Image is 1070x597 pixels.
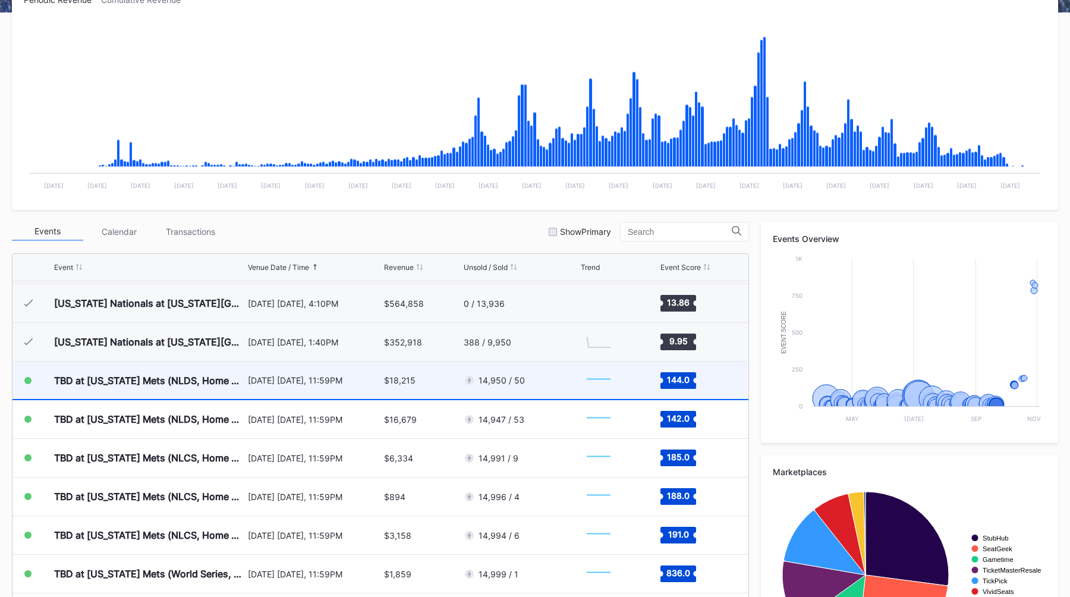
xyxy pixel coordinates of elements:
[581,288,616,318] svg: Chart title
[479,569,518,579] div: 14,999 / 1
[384,414,417,425] div: $16,679
[609,182,628,189] text: [DATE]
[479,492,520,502] div: 14,996 / 4
[248,263,309,272] div: Venue Date / Time
[54,375,245,387] div: TBD at [US_STATE] Mets (NLDS, Home Game 1) (If Necessary) (Date TBD)
[479,530,520,541] div: 14,994 / 6
[983,577,1008,585] text: TickPick
[54,263,73,272] div: Event
[696,182,716,189] text: [DATE]
[870,182,889,189] text: [DATE]
[83,222,155,241] div: Calendar
[668,529,688,539] text: 191.0
[54,336,245,348] div: [US_STATE] Nationals at [US_STATE][GEOGRAPHIC_DATA]
[44,182,64,189] text: [DATE]
[218,182,237,189] text: [DATE]
[248,337,382,347] div: [DATE] [DATE], 1:40PM
[54,413,245,425] div: TBD at [US_STATE] Mets (NLDS, Home Game 2) (If Necessary) (Date TBD)
[581,482,616,511] svg: Chart title
[957,182,977,189] text: [DATE]
[435,182,455,189] text: [DATE]
[667,374,690,384] text: 144.0
[384,298,424,309] div: $564,858
[464,263,508,272] div: Unsold / Sold
[1000,182,1020,189] text: [DATE]
[155,222,226,241] div: Transactions
[846,415,859,422] text: May
[781,311,787,354] text: Event Score
[904,415,924,422] text: [DATE]
[479,182,498,189] text: [DATE]
[384,569,411,579] div: $1,859
[795,255,802,262] text: 1k
[581,520,616,550] svg: Chart title
[560,227,611,237] div: Show Primary
[87,182,107,189] text: [DATE]
[392,182,411,189] text: [DATE]
[384,337,422,347] div: $352,918
[773,467,1046,477] div: Marketplaces
[581,327,616,357] svg: Chart title
[983,535,1009,542] text: StubHub
[248,569,382,579] div: [DATE] [DATE], 11:59PM
[983,588,1014,595] text: VividSeats
[799,403,802,410] text: 0
[669,336,687,346] text: 9.95
[581,404,616,434] svg: Chart title
[464,337,511,347] div: 388 / 9,950
[666,568,690,578] text: 836.0
[54,568,245,580] div: TBD at [US_STATE] Mets (World Series, Home Game 1) (If Necessary) (Date TBD)
[581,559,616,589] svg: Chart title
[581,443,616,473] svg: Chart title
[54,297,245,309] div: [US_STATE] Nationals at [US_STATE][GEOGRAPHIC_DATA] (Long Sleeve T-Shirt Giveaway)
[581,366,616,395] svg: Chart title
[773,253,1046,431] svg: Chart title
[783,182,802,189] text: [DATE]
[384,263,414,272] div: Revenue
[479,414,524,425] div: 14,947 / 53
[581,263,600,272] div: Trend
[971,415,981,422] text: Sep
[479,375,525,385] div: 14,950 / 50
[54,491,245,502] div: TBD at [US_STATE] Mets (NLCS, Home Game 2) (If Necessary) (Date TBD)
[667,413,690,423] text: 142.0
[384,492,405,502] div: $894
[792,366,802,373] text: 250
[248,298,382,309] div: [DATE] [DATE], 4:10PM
[667,491,690,501] text: 188.0
[248,414,382,425] div: [DATE] [DATE], 11:59PM
[479,453,518,463] div: 14,991 / 9
[983,545,1012,552] text: SeatGeek
[826,182,846,189] text: [DATE]
[667,452,690,462] text: 185.0
[792,329,802,336] text: 500
[464,298,505,309] div: 0 / 13,936
[983,567,1041,574] text: TicketMasterResale
[667,297,690,307] text: 13.86
[12,222,83,241] div: Events
[54,452,245,464] div: TBD at [US_STATE] Mets (NLCS, Home Game 1) (If Necessary) (Date TBD)
[248,492,382,502] div: [DATE] [DATE], 11:59PM
[565,182,585,189] text: [DATE]
[24,20,1046,198] svg: Chart title
[522,182,542,189] text: [DATE]
[261,182,281,189] text: [DATE]
[739,182,759,189] text: [DATE]
[1027,415,1041,422] text: Nov
[248,453,382,463] div: [DATE] [DATE], 11:59PM
[983,556,1014,563] text: Gametime
[54,529,245,541] div: TBD at [US_STATE] Mets (NLCS, Home Game 3) (If Necessary) (Date TBD)
[384,375,416,385] div: $18,215
[384,530,411,541] div: $3,158
[653,182,672,189] text: [DATE]
[384,453,413,463] div: $6,334
[248,530,382,541] div: [DATE] [DATE], 11:59PM
[248,375,382,385] div: [DATE] [DATE], 11:59PM
[305,182,325,189] text: [DATE]
[660,263,701,272] div: Event Score
[174,182,194,189] text: [DATE]
[914,182,933,189] text: [DATE]
[131,182,150,189] text: [DATE]
[773,234,1046,244] div: Events Overview
[348,182,368,189] text: [DATE]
